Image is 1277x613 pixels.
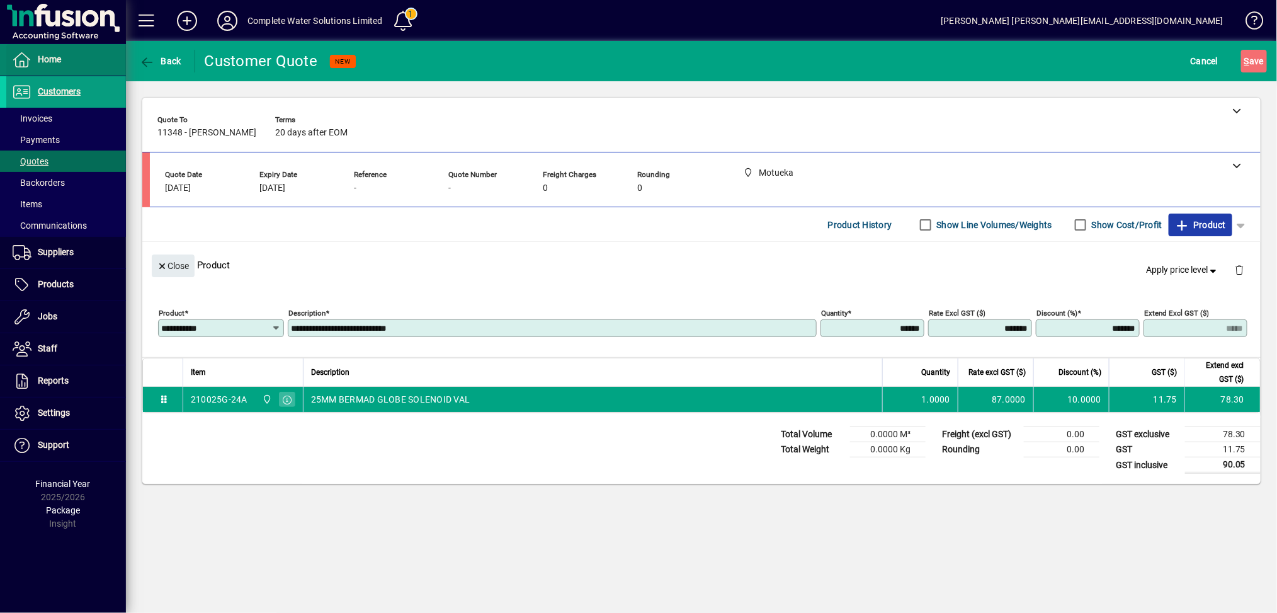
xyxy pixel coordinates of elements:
[921,365,950,379] span: Quantity
[6,333,126,365] a: Staff
[157,128,256,138] span: 11348 - [PERSON_NAME]
[6,301,126,333] a: Jobs
[1224,255,1254,285] button: Delete
[13,178,65,188] span: Backorders
[850,427,926,442] td: 0.0000 M³
[448,183,451,193] span: -
[36,479,91,489] span: Financial Year
[637,183,642,193] span: 0
[38,375,69,386] span: Reports
[38,408,70,418] span: Settings
[1147,263,1220,277] span: Apply price level
[259,183,285,193] span: [DATE]
[6,237,126,268] a: Suppliers
[929,309,985,318] mat-label: Rate excl GST ($)
[1109,387,1184,412] td: 11.75
[1144,309,1209,318] mat-label: Extend excl GST ($)
[311,365,349,379] span: Description
[335,57,351,66] span: NEW
[1188,50,1222,72] button: Cancel
[38,343,57,353] span: Staff
[1191,51,1218,71] span: Cancel
[136,50,184,72] button: Back
[38,86,81,96] span: Customers
[6,398,126,429] a: Settings
[38,279,74,289] span: Products
[288,309,326,318] mat-label: Description
[6,365,126,397] a: Reports
[191,365,206,379] span: Item
[941,11,1223,31] div: [PERSON_NAME] [PERSON_NAME][EMAIL_ADDRESS][DOMAIN_NAME]
[1185,442,1261,457] td: 11.75
[13,135,60,145] span: Payments
[354,183,356,193] span: -
[149,260,198,271] app-page-header-button: Close
[1058,365,1101,379] span: Discount (%)
[1236,3,1261,43] a: Knowledge Base
[159,309,184,318] mat-label: Product
[13,199,42,209] span: Items
[38,440,69,450] span: Support
[311,393,470,406] span: 25MM BERMAD GLOBE SOLENOID VAL
[1169,214,1232,236] button: Product
[139,56,181,66] span: Back
[38,311,57,321] span: Jobs
[6,193,126,215] a: Items
[207,9,247,32] button: Profile
[1244,51,1264,71] span: ave
[152,255,195,277] button: Close
[6,44,126,76] a: Home
[247,11,383,31] div: Complete Water Solutions Limited
[1175,215,1226,235] span: Product
[1110,457,1185,473] td: GST inclusive
[1241,50,1267,72] button: Save
[1024,442,1099,457] td: 0.00
[259,392,273,406] span: Motueka
[936,427,1024,442] td: Freight (excl GST)
[1024,427,1099,442] td: 0.00
[38,54,61,64] span: Home
[1036,309,1077,318] mat-label: Discount (%)
[775,442,850,457] td: Total Weight
[543,183,548,193] span: 0
[167,9,207,32] button: Add
[6,151,126,172] a: Quotes
[968,365,1026,379] span: Rate excl GST ($)
[1184,387,1260,412] td: 78.30
[6,269,126,301] a: Products
[1244,56,1249,66] span: S
[1152,365,1177,379] span: GST ($)
[13,221,87,231] span: Communications
[821,309,848,318] mat-label: Quantity
[6,108,126,129] a: Invoices
[13,113,52,123] span: Invoices
[1193,358,1244,386] span: Extend excl GST ($)
[934,219,1052,231] label: Show Line Volumes/Weights
[165,183,191,193] span: [DATE]
[850,442,926,457] td: 0.0000 Kg
[1089,219,1162,231] label: Show Cost/Profit
[126,50,195,72] app-page-header-button: Back
[6,129,126,151] a: Payments
[157,256,190,277] span: Close
[142,242,1261,288] div: Product
[46,505,80,515] span: Package
[828,215,892,235] span: Product History
[6,215,126,236] a: Communications
[205,51,318,71] div: Customer Quote
[38,247,74,257] span: Suppliers
[1142,259,1225,282] button: Apply price level
[775,427,850,442] td: Total Volume
[13,156,48,166] span: Quotes
[823,214,897,236] button: Product History
[1185,427,1261,442] td: 78.30
[6,172,126,193] a: Backorders
[1110,427,1185,442] td: GST exclusive
[922,393,951,406] span: 1.0000
[191,393,247,406] div: 210025G-24A
[936,442,1024,457] td: Rounding
[6,430,126,461] a: Support
[1185,457,1261,473] td: 90.05
[275,128,348,138] span: 20 days after EOM
[1224,264,1254,275] app-page-header-button: Delete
